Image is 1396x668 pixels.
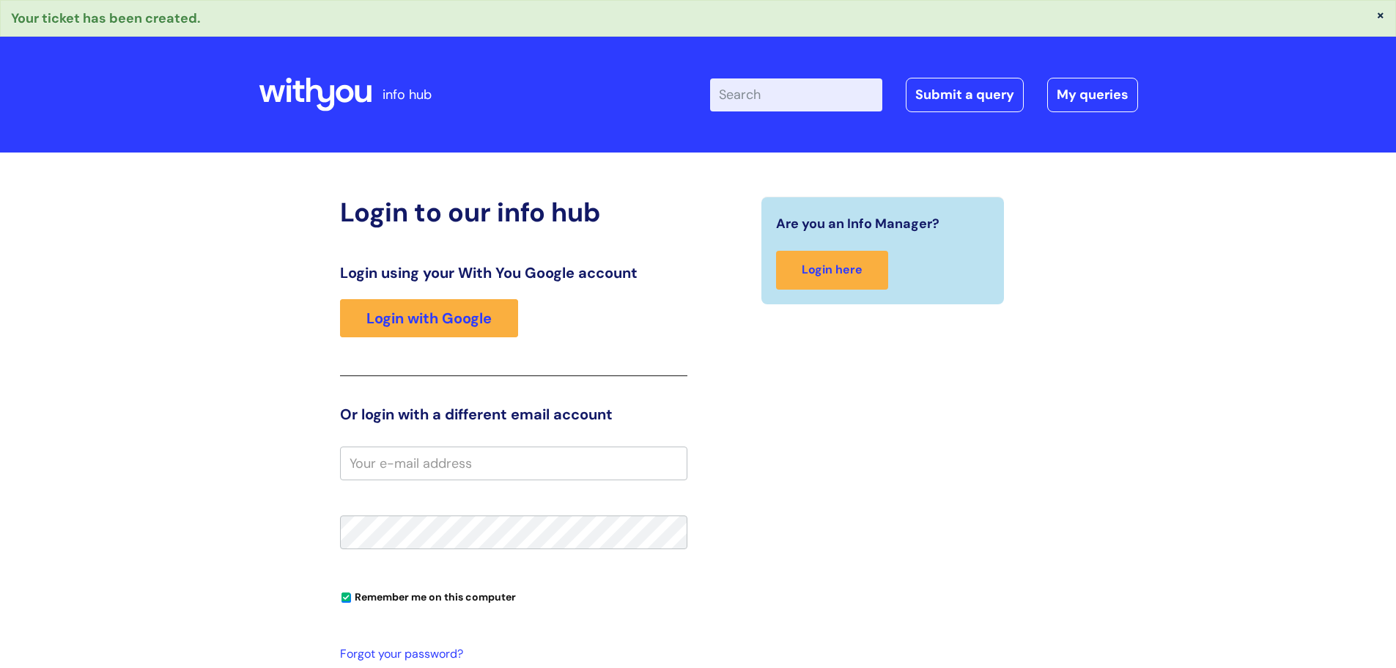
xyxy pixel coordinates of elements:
[710,78,882,111] input: Search
[1047,78,1138,111] a: My queries
[340,405,687,423] h3: Or login with a different email account
[776,251,888,290] a: Login here
[340,584,687,608] div: You can uncheck this option if you're logging in from a shared device
[341,593,351,603] input: Remember me on this computer
[340,644,680,665] a: Forgot your password?
[906,78,1024,111] a: Submit a query
[1376,8,1385,21] button: ×
[383,83,432,106] p: info hub
[340,447,687,480] input: Your e-mail address
[340,299,518,337] a: Login with Google
[340,264,687,282] h3: Login using your With You Google account
[340,197,687,228] h2: Login to our info hub
[340,587,516,603] label: Remember me on this computer
[776,212,939,235] span: Are you an Info Manager?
